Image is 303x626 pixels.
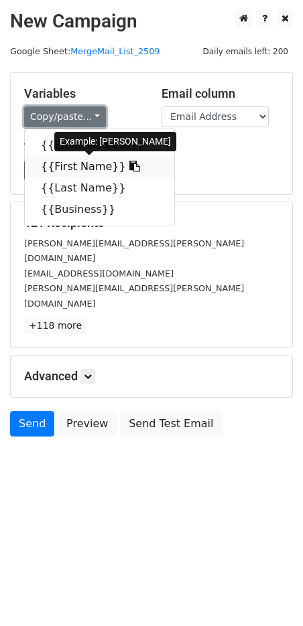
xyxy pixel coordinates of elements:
[10,10,293,33] h2: New Campaign
[24,369,279,384] h5: Advanced
[198,44,293,59] span: Daily emails left: 200
[25,156,174,177] a: {{First Name}}
[10,46,160,56] small: Google Sheet:
[25,177,174,199] a: {{Last Name}}
[24,86,141,101] h5: Variables
[58,411,117,437] a: Preview
[10,411,54,437] a: Send
[24,283,244,309] small: [PERSON_NAME][EMAIL_ADDRESS][PERSON_NAME][DOMAIN_NAME]
[24,317,86,334] a: +118 more
[120,411,222,437] a: Send Test Email
[162,86,279,101] h5: Email column
[24,268,174,279] small: [EMAIL_ADDRESS][DOMAIN_NAME]
[24,238,244,264] small: [PERSON_NAME][EMAIL_ADDRESS][PERSON_NAME][DOMAIN_NAME]
[25,135,174,156] a: {{Email Address}}
[70,46,160,56] a: MergeMail_List_2509
[236,562,303,626] iframe: Chat Widget
[25,199,174,220] a: {{Business}}
[24,106,106,127] a: Copy/paste...
[198,46,293,56] a: Daily emails left: 200
[54,132,176,151] div: Example: [PERSON_NAME]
